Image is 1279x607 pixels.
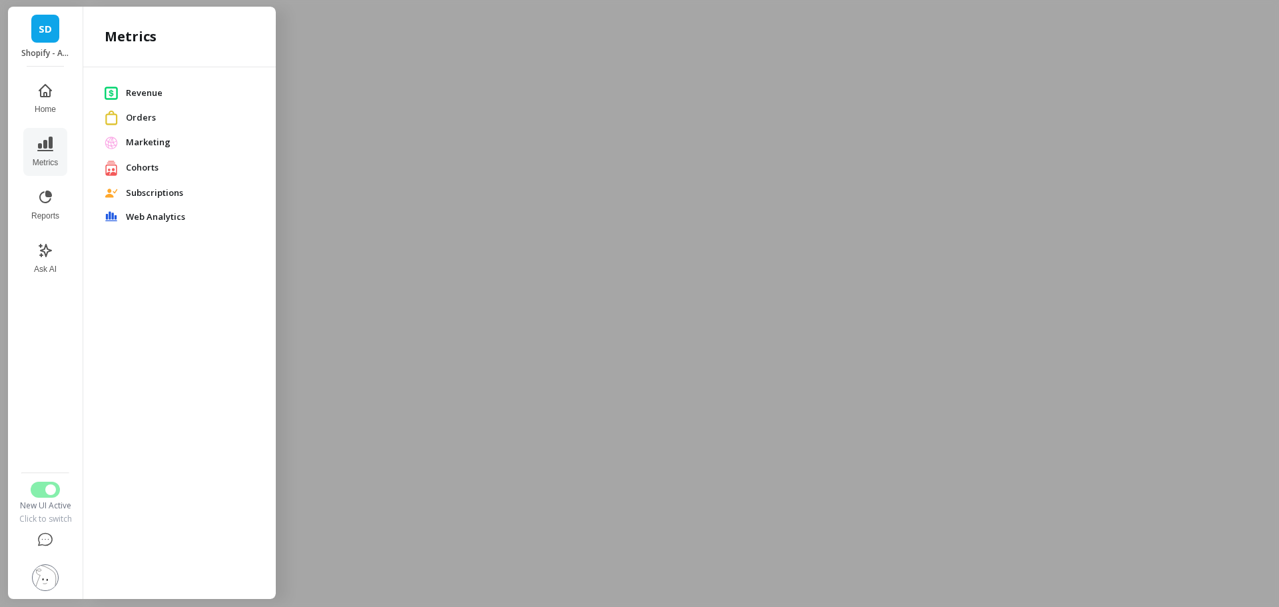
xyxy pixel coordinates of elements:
button: Reports [23,181,67,229]
button: Help [18,524,73,556]
button: Switch to Legacy UI [31,482,60,498]
span: Ask AI [34,264,57,275]
span: Metrics [33,157,59,168]
button: Settings [18,556,73,599]
img: [object Object] [105,160,118,177]
p: Shopify - All Data [21,48,70,59]
span: Marketing [126,136,254,149]
span: Subscriptions [126,187,254,200]
img: [object Object] [105,136,118,149]
img: [object Object] [105,211,118,222]
span: Reports [31,211,59,221]
div: Click to switch [18,514,73,524]
img: profile picture [32,564,59,591]
img: [object Object] [105,86,118,100]
span: Web Analytics [126,211,254,224]
img: [object Object] [105,189,118,198]
button: Metrics [23,128,67,176]
span: Orders [126,111,254,125]
img: [object Object] [105,111,118,125]
div: New UI Active [18,500,73,511]
h2: Metrics [105,27,157,46]
button: Ask AI [23,235,67,283]
span: Revenue [126,87,254,100]
span: SD [39,21,52,37]
button: Home [23,75,67,123]
span: Cohorts [126,161,254,175]
span: Home [35,104,56,115]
